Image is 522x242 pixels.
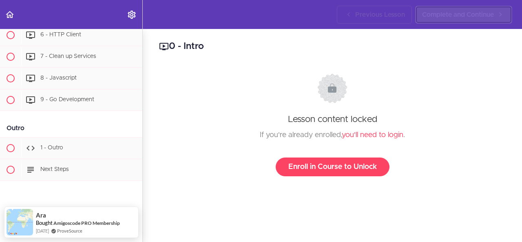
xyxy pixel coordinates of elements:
span: Next Steps [40,167,69,172]
span: 1 - Outro [40,145,63,151]
span: Complete and Continue [422,10,494,20]
div: Lesson content locked [167,73,498,176]
span: 7 - Clean up Services [40,53,96,59]
div: If you're already enrolled, . [167,129,498,141]
span: 6 - HTTP Client [40,32,81,38]
a: Complete and Continue [415,6,512,24]
a: Previous Lesson [337,6,412,24]
h2: 0 - Intro [159,40,506,53]
span: Ara [36,212,46,219]
svg: Settings Menu [127,10,137,20]
span: 9 - Go Development [40,97,94,102]
span: 8 - Javascript [40,75,77,81]
a: Enroll in Course to Unlock [276,158,389,176]
svg: Back to course curriculum [5,10,15,20]
span: [DATE] [36,227,49,234]
a: ProveSource [57,227,82,234]
img: provesource social proof notification image [7,209,33,235]
a: you'll need to login [342,131,403,139]
span: Previous Lesson [355,10,405,20]
a: Amigoscode PRO Membership [53,220,120,226]
span: Bought [36,220,53,226]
